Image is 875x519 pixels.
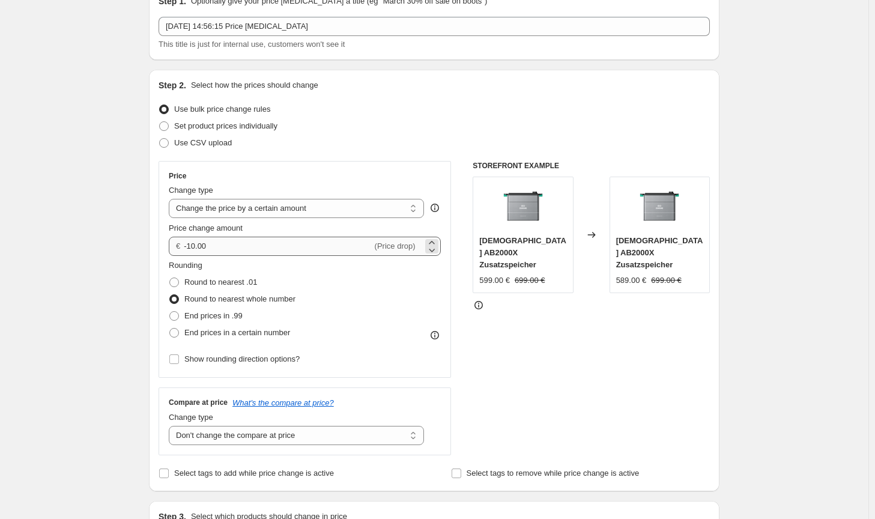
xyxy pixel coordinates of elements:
input: 30% off holiday sale [159,17,710,36]
span: Use bulk price change rules [174,105,270,114]
span: Change type [169,186,213,195]
span: Select tags to add while price change is active [174,469,334,478]
img: Zendure_AB2000X_1_80x.webp [635,183,683,231]
h6: STOREFRONT EXAMPLE [473,161,710,171]
span: Round to nearest .01 [184,278,257,287]
span: Use CSV upload [174,138,232,147]
span: Set product prices individually [174,121,277,130]
h3: Compare at price [169,398,228,407]
p: Select how the prices should change [191,79,318,91]
span: Select tags to remove while price change is active [467,469,640,478]
span: End prices in a certain number [184,328,290,337]
span: [DEMOGRAPHIC_DATA] AB2000X Zusatzspeicher [616,236,703,269]
span: (Price drop) [375,241,416,250]
img: Zendure_AB2000X_1_80x.webp [499,183,547,231]
button: What's the compare at price? [232,398,334,407]
div: help [429,202,441,214]
span: Price change amount [169,223,243,232]
span: Change type [169,413,213,422]
strike: 699.00 € [651,275,682,287]
span: [DEMOGRAPHIC_DATA] AB2000X Zusatzspeicher [479,236,566,269]
span: Rounding [169,261,202,270]
h2: Step 2. [159,79,186,91]
input: -10.00 [184,237,372,256]
div: 589.00 € [616,275,647,287]
span: End prices in .99 [184,311,243,320]
div: 599.00 € [479,275,510,287]
span: This title is just for internal use, customers won't see it [159,40,345,49]
span: Round to nearest whole number [184,294,295,303]
strike: 699.00 € [515,275,545,287]
h3: Price [169,171,186,181]
span: Show rounding direction options? [184,354,300,363]
span: € [176,241,180,250]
